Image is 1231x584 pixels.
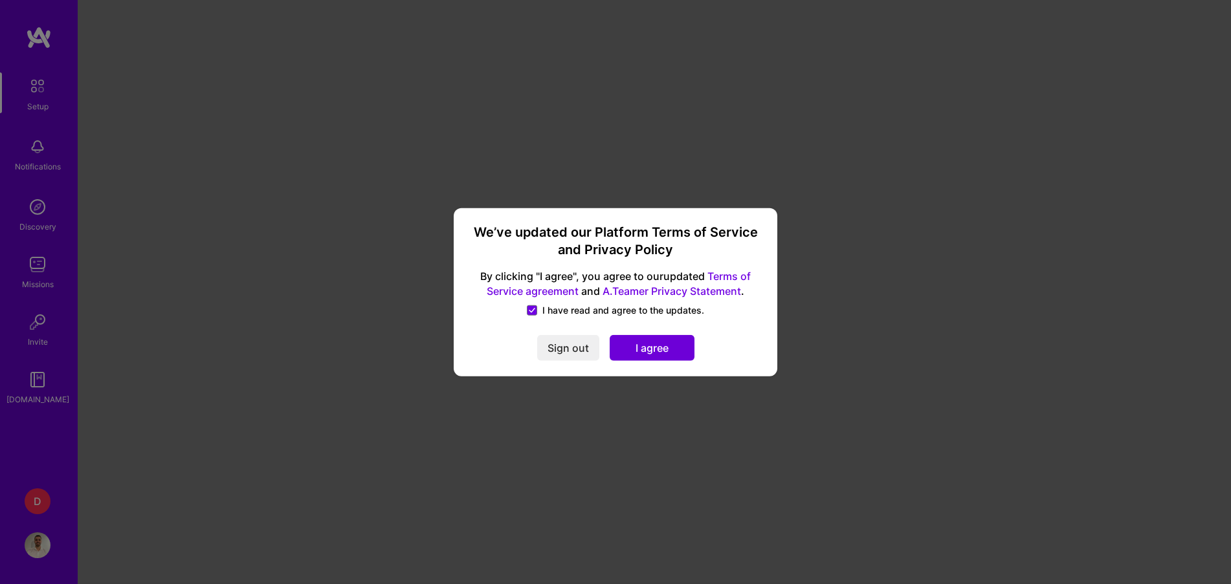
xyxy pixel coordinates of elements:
[537,335,599,361] button: Sign out
[610,335,694,361] button: I agree
[469,269,762,299] span: By clicking "I agree", you agree to our updated and .
[487,270,751,297] a: Terms of Service agreement
[603,285,741,297] a: A.Teamer Privacy Statement
[469,223,762,259] h3: We’ve updated our Platform Terms of Service and Privacy Policy
[542,304,704,317] span: I have read and agree to the updates.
